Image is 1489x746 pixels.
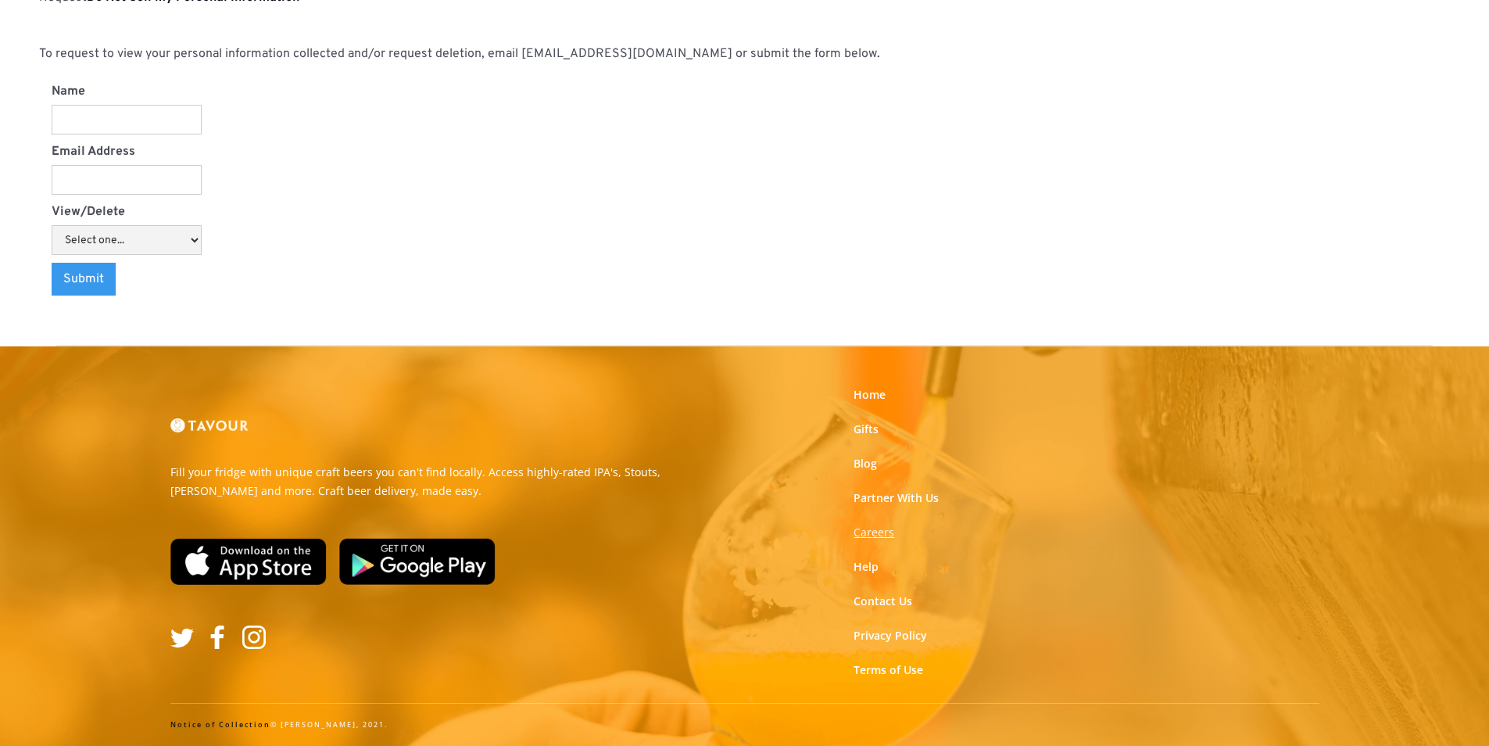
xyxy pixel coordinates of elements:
[52,142,202,161] label: Email Address
[854,525,894,540] strong: Careers
[854,594,912,609] a: Contact Us
[52,82,202,296] form: View/delete my PI
[170,463,733,500] p: Fill your fridge with unique craft beers you can't find locally. Access highly-rated IPA's, Stout...
[854,662,923,678] a: Terms of Use
[170,719,1319,730] div: © [PERSON_NAME], 2021.
[854,387,886,403] a: Home
[854,559,879,575] a: Help
[854,456,877,472] a: Blog
[854,490,939,506] a: Partner With Us
[854,421,879,437] a: Gifts
[854,525,894,540] a: Careers
[170,719,270,730] a: Notice of Collection
[52,82,202,101] label: Name
[52,203,202,221] label: View/Delete
[854,628,927,644] a: Privacy Policy
[52,263,116,296] input: Submit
